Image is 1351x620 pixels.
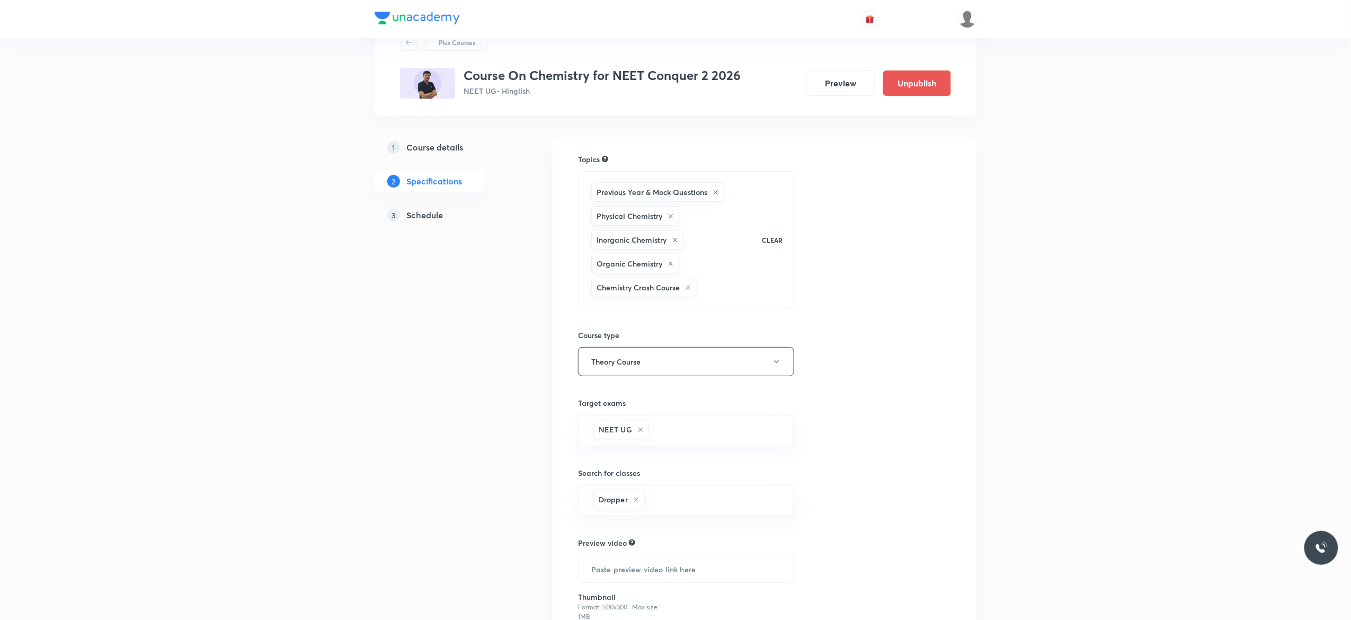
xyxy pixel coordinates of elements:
h6: Previous Year & Mock Questions [597,187,707,198]
img: Company Logo [375,12,460,24]
p: 2 [387,175,400,188]
h6: NEET UG [599,424,632,435]
h5: Course details [406,141,463,154]
img: avatar [865,14,875,24]
p: CLEAR [762,235,783,245]
a: 3Schedule [375,205,519,226]
button: Unpublish [883,70,951,96]
button: Open [788,430,790,432]
button: Open [788,500,790,502]
h6: Course type [578,330,794,341]
h6: Dropper [599,494,628,505]
h6: Thumbnail [578,591,669,603]
h6: Target exams [578,397,794,409]
h6: Chemistry Crash Course [597,282,680,293]
p: NEET UG • Hinglish [464,85,741,96]
h6: Preview video [578,537,627,548]
img: 51FDFC85-4342-49A6-AADC-93A7F69F7F6E_plus.png [400,68,455,99]
div: Explain about your course, what you’ll be teaching, how it will help learners in their preparation [629,538,635,547]
button: avatar [861,11,878,28]
h5: Schedule [406,209,443,222]
h6: Inorganic Chemistry [597,234,666,245]
button: Preview [807,70,875,96]
h6: Topics [578,154,600,165]
a: Company Logo [375,12,460,27]
h6: Search for classes [578,467,794,479]
img: ttu [1315,542,1328,554]
h6: Organic Chemistry [597,258,662,269]
input: Paste preview video link here [579,555,794,582]
h3: Course On Chemistry for NEET Conquer 2 2026 [464,68,741,83]
a: 1Course details [375,137,519,158]
p: 1 [387,141,400,154]
p: Plus Courses [439,38,475,47]
p: 3 [387,209,400,222]
h5: Specifications [406,175,462,188]
h6: Physical Chemistry [597,210,662,222]
img: Anuruddha Kumar [958,10,976,28]
button: Theory Course [578,347,794,376]
div: Search for topics [602,154,608,164]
